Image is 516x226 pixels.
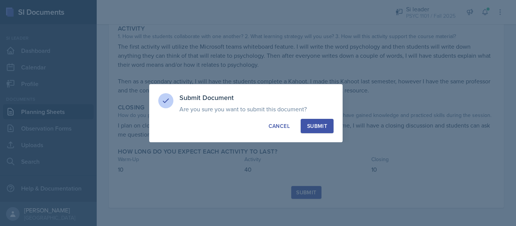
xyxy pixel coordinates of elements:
[179,93,334,102] h3: Submit Document
[269,122,290,130] div: Cancel
[179,105,334,113] p: Are you sure you want to submit this document?
[262,119,296,133] button: Cancel
[301,119,334,133] button: Submit
[307,122,327,130] div: Submit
